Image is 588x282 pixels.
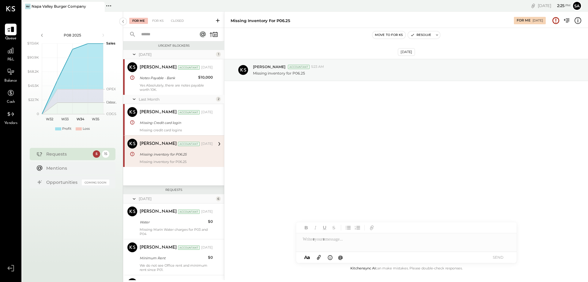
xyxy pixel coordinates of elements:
[208,254,213,261] div: $0
[7,99,15,105] span: Cash
[82,180,109,185] div: Coming Soon
[353,224,361,232] button: Ordered List
[25,4,31,9] div: NV
[61,117,69,121] text: W33
[201,110,213,115] div: [DATE]
[201,65,213,70] div: [DATE]
[201,209,213,214] div: [DATE]
[139,52,214,57] div: [DATE]
[216,196,221,201] div: 6
[330,224,338,232] button: Strikethrough
[140,255,206,261] div: Minimum Rent
[102,150,109,158] div: 15
[140,83,213,92] div: Yes Absolutely, there are notes payable worth 10K.
[538,3,571,9] div: [DATE]
[344,224,352,232] button: Unordered List
[106,100,117,104] text: Occu...
[27,41,39,45] text: $113.6K
[28,83,39,88] text: $45.5K
[140,120,211,126] div: Missing Credit card login
[288,65,310,69] div: Accountant
[198,74,213,80] div: $10,000
[307,254,310,260] span: a
[216,97,221,102] div: 2
[302,224,310,232] button: Bold
[572,1,582,11] button: Sa
[46,117,53,121] text: W32
[216,52,221,57] div: 1
[28,98,39,102] text: $22.7K
[231,18,290,24] div: Missing inventory for P06.25
[311,64,324,69] span: 5:23 AM
[4,78,17,84] span: Balance
[368,224,376,232] button: Add URL
[140,263,213,272] div: We do not see Office rent and minimum rent since P01.
[140,209,177,215] div: [PERSON_NAME]
[321,224,329,232] button: Underline
[83,126,90,131] div: Loss
[338,254,343,260] span: @
[517,18,530,23] div: For Me
[76,117,84,121] text: W34
[5,36,17,41] span: Queue
[533,18,543,23] div: [DATE]
[178,110,200,114] div: Accountant
[7,57,14,63] span: P&L
[140,245,177,251] div: [PERSON_NAME]
[311,224,319,232] button: Italic
[4,121,17,126] span: Vendors
[168,18,187,24] div: Closed
[398,48,415,56] div: [DATE]
[106,87,116,91] text: OPEX
[32,4,86,9] div: Napa Valley Burger Company
[253,64,285,69] span: [PERSON_NAME]
[0,24,21,41] a: Queue
[106,41,115,45] text: Sales
[46,165,106,171] div: Mentions
[47,33,99,38] div: P08 2025
[27,55,39,60] text: $90.9K
[139,97,214,102] div: Last Month
[140,75,196,81] div: Notes Payable - Bank
[140,141,177,147] div: [PERSON_NAME]
[408,31,434,39] button: Resolve
[486,253,511,261] button: SEND
[62,126,71,131] div: Profit
[140,64,177,71] div: [PERSON_NAME]
[178,245,200,250] div: Accountant
[126,44,221,48] div: Urgent Blockers
[178,65,200,70] div: Accountant
[140,128,213,132] div: Missing credit card logins
[178,210,200,214] div: Accountant
[0,66,21,84] a: Balance
[28,69,39,74] text: $68.2K
[336,253,345,261] button: @
[530,2,536,9] div: copy link
[0,45,21,63] a: P&L
[178,142,200,146] div: Accountant
[201,245,213,250] div: [DATE]
[253,71,305,76] p: Missing inventory for P06.25
[129,18,148,24] div: For Me
[126,188,221,192] div: Requests
[106,112,116,116] text: COGS
[140,219,206,225] div: Water
[140,151,211,157] div: Missing inventory for P06.25
[46,151,90,157] div: Requests
[0,108,21,126] a: Vendors
[302,254,312,261] button: Aa
[208,218,213,225] div: $0
[46,179,79,185] div: Opportunities
[140,227,213,236] div: Missing Marin Water charges for P03 and P04
[140,160,213,164] div: Missing inventory for P06.25
[0,87,21,105] a: Cash
[372,31,405,39] button: Move to for ks
[93,150,100,158] div: 5
[139,196,214,201] div: [DATE]
[149,18,167,24] div: For KS
[37,112,39,116] text: 0
[92,117,99,121] text: W35
[140,109,177,115] div: [PERSON_NAME]
[106,100,115,104] text: Labor
[201,141,213,146] div: [DATE]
